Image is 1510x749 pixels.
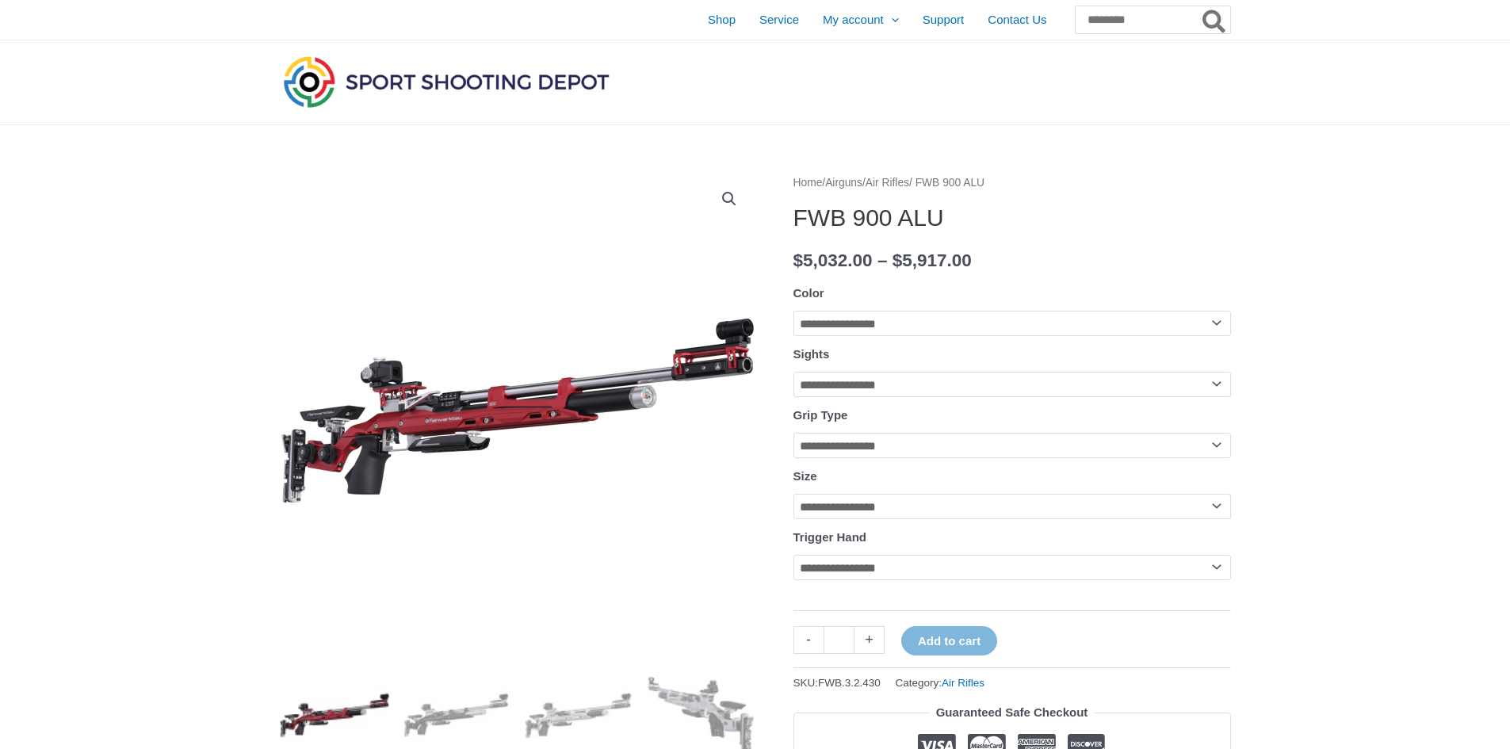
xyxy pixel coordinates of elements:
nav: Breadcrumb [793,173,1231,193]
a: Air Rifles [942,677,984,689]
a: - [793,626,824,654]
button: Search [1199,6,1230,33]
img: FWB 900 ALU [280,173,755,648]
label: Grip Type [793,408,848,422]
span: FWB.3.2.430 [818,677,881,689]
bdi: 5,032.00 [793,250,873,270]
span: $ [793,250,804,270]
label: Sights [793,347,830,361]
span: $ [893,250,903,270]
legend: Guaranteed Safe Checkout [930,701,1095,724]
label: Color [793,286,824,300]
span: SKU: [793,673,881,693]
a: Airguns [825,177,862,189]
bdi: 5,917.00 [893,250,972,270]
label: Trigger Hand [793,530,867,544]
a: Home [793,177,823,189]
span: Category: [896,673,985,693]
a: + [854,626,885,654]
a: View full-screen image gallery [715,185,744,213]
a: Air Rifles [866,177,909,189]
h1: FWB 900 ALU [793,204,1231,232]
span: – [877,250,888,270]
label: Size [793,469,817,483]
img: Sport Shooting Depot [280,52,613,111]
button: Add to cart [901,626,997,655]
input: Product quantity [824,626,854,654]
